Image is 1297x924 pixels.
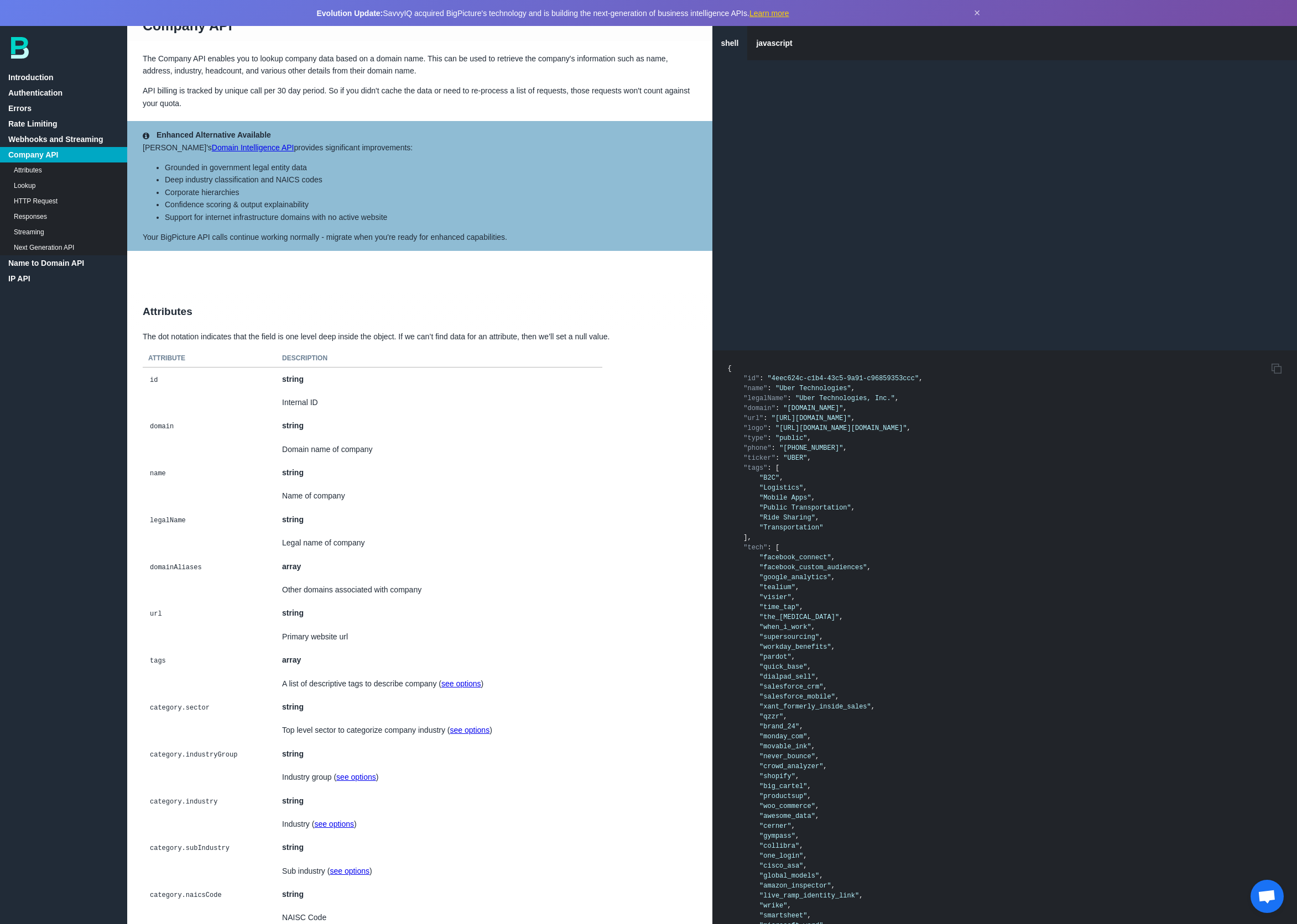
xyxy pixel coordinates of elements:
span: , [859,892,863,900]
a: shell [712,26,748,60]
span: : [772,444,775,452]
span: "dialpad_sell" [759,673,815,681]
strong: string [282,608,304,617]
span: , [808,912,811,920]
span: : [775,454,779,462]
td: Legal name of company [277,531,602,554]
td: Industry group ( ) [277,765,602,789]
td: Name of company [277,484,602,507]
span: : [768,424,772,432]
span: "Logistics" [759,484,803,492]
span: , [783,713,787,721]
strong: Enhanced Alternative Available [157,130,271,139]
span: , [811,743,815,750]
strong: string [282,515,304,524]
span: , [851,385,855,392]
span: , [799,842,803,850]
span: , [819,872,823,880]
span: , [808,663,811,671]
span: "[PHONE_NUMBER]" [779,444,843,452]
span: "facebook_custom_audiences" [759,564,867,571]
strong: string [282,749,304,758]
strong: string [282,421,304,430]
span: "ticker" [743,454,775,462]
span: , [795,773,799,780]
span: , [815,802,819,810]
span: "[DOMAIN_NAME]" [783,405,843,412]
span: , [919,375,923,382]
span: "awesome_data" [759,812,815,820]
strong: string [282,375,304,384]
td: Internal ID [277,391,602,414]
div: Open chat [1251,880,1284,913]
td: Other domains associated with company [277,578,602,601]
li: Corporate hierarchies [165,186,697,198]
a: Learn more [749,9,789,18]
span: "qzzr" [759,713,783,721]
span: "woo_commerce" [759,802,815,810]
span: "wrike" [759,902,787,910]
span: "smartsheet" [759,912,807,920]
span: "public" [775,434,808,442]
li: Deep industry classification and NAICS codes [165,174,697,186]
span: "tech" [743,544,767,552]
code: name [148,468,168,479]
a: see options [450,726,490,734]
span: , [831,554,835,561]
span: "domain" [743,405,775,412]
span: "type" [743,434,767,442]
span: , [803,484,807,492]
span: , [843,405,847,412]
span: , [895,395,899,402]
span: "productsup" [759,792,807,800]
span: "Transportation" [759,524,823,532]
span: , [831,882,835,890]
span: "amazon_inspector" [759,882,831,890]
a: see options [336,773,376,781]
span: , [799,723,803,731]
span: "collibra" [759,842,799,850]
code: url [148,608,164,620]
span: "4eec624c-c1b4-43c5-9a91-c96859353ccc" [768,375,919,382]
span: , [823,683,827,691]
a: see options [441,679,481,688]
code: id [148,375,159,386]
li: Support for internet infrastructure domains with no active website [165,211,697,223]
a: see options [330,867,369,875]
span: "monday_com" [759,733,807,741]
span: "cisco_asa" [759,862,803,870]
span: "crowd_analyzer" [759,763,823,770]
span: "[URL][DOMAIN_NAME][DOMAIN_NAME]" [775,424,907,432]
span: , [808,733,811,741]
span: "url" [743,414,763,422]
span: , [843,444,847,452]
span: , [791,822,795,830]
span: , [795,584,799,591]
span: , [823,763,827,770]
span: "salesforce_mobile" [759,693,835,701]
span: , [795,832,799,840]
li: Grounded in government legal entity data [165,161,697,174]
span: "cerner" [759,822,791,830]
strong: string [282,843,304,852]
span: , [779,474,783,482]
span: "name" [743,385,767,392]
h2: Attributes [127,293,712,330]
span: "big_cartel" [759,783,807,790]
span: "salesforce_crm" [759,683,823,691]
code: category.subIndustry [148,843,231,854]
li: Confidence scoring & output explainability [165,198,697,211]
code: domain [148,421,175,432]
span: , [803,862,807,870]
span: "pardot" [759,653,791,661]
span: "Uber Technologies, Inc." [795,395,895,402]
span: "UBER" [783,454,807,462]
span: "Public Transportation" [759,504,851,512]
strong: string [282,468,304,477]
span: , [811,623,815,631]
code: category.sector [148,702,211,713]
span: "time_tap" [759,603,799,611]
span: , [811,494,815,502]
span: ], [743,534,751,542]
span: , [808,434,811,442]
